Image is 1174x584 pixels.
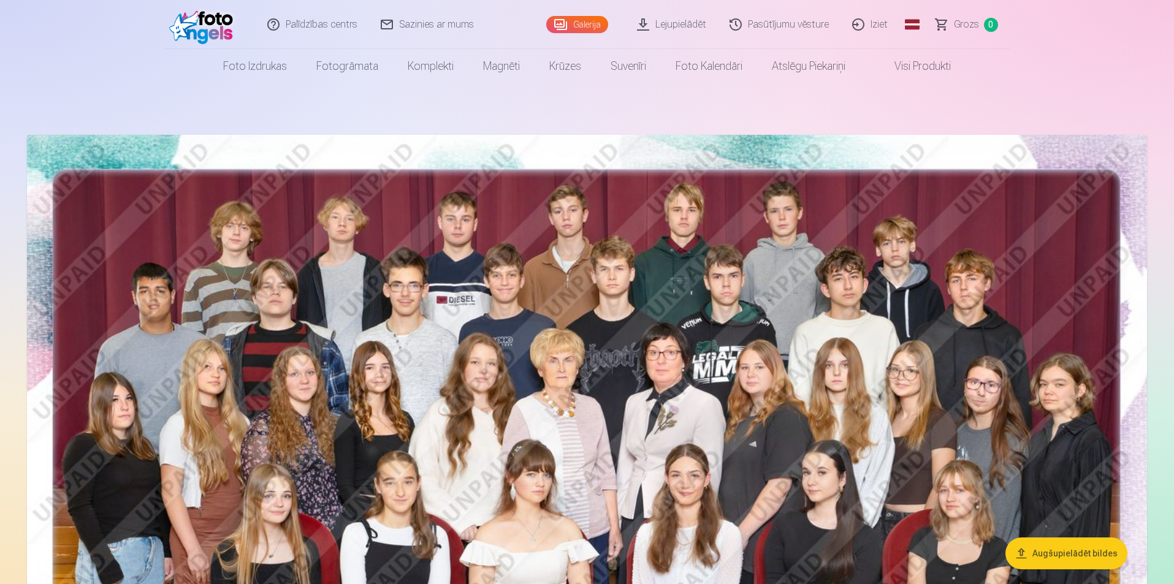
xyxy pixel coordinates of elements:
a: Atslēgu piekariņi [757,49,860,83]
a: Komplekti [393,49,468,83]
a: Fotogrāmata [302,49,393,83]
span: Grozs [954,17,979,32]
a: Magnēti [468,49,535,83]
a: Foto kalendāri [661,49,757,83]
a: Foto izdrukas [208,49,302,83]
button: Augšupielādēt bildes [1005,537,1127,569]
a: Galerija [546,16,608,33]
a: Suvenīri [596,49,661,83]
a: Visi produkti [860,49,966,83]
img: /fa1 [169,5,240,44]
a: Krūzes [535,49,596,83]
span: 0 [984,18,998,32]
